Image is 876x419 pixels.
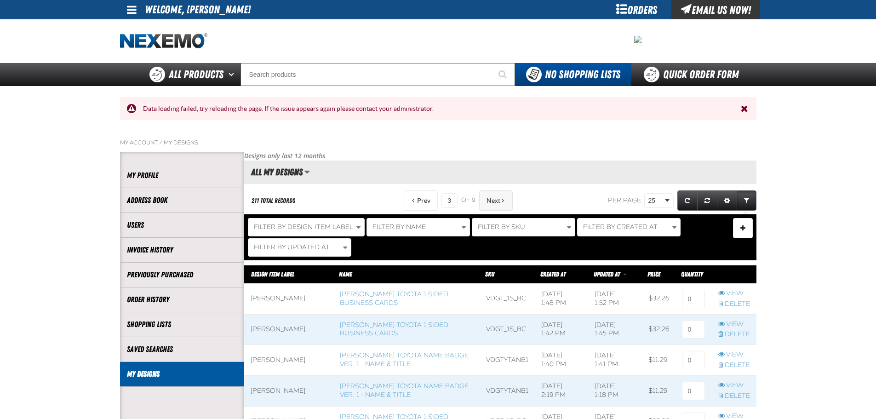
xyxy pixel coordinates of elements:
[540,270,566,278] a: Created At
[631,63,756,86] a: Quick Order Form
[127,369,237,379] a: My Designs
[127,344,237,355] a: Saved Searches
[127,270,237,280] a: Previously Purchased
[244,152,756,161] p: Designs only last 12 months
[535,345,588,376] td: [DATE] 1:40 PM
[634,36,641,43] img: 2478c7e4e0811ca5ea97a8c95d68d55a.jpeg
[339,270,352,278] a: Name
[225,63,240,86] button: Open All Products pages
[127,195,237,206] a: Address Book
[127,220,237,230] a: Users
[718,350,750,359] a: View row action
[244,376,333,407] td: [PERSON_NAME]
[642,283,676,314] td: $32.26
[441,193,458,208] input: Current page number
[340,382,469,399] a: [PERSON_NAME] Toyota Name Badge Ver. 1 - Name & Title
[254,223,353,231] span: Filter By Design Item Label
[718,361,750,370] a: Delete row action
[718,300,750,309] a: Delete row action
[480,314,535,345] td: VDGT_1S_BC
[240,63,515,86] input: Search
[472,218,575,236] button: Filter By SKU
[588,376,642,407] td: [DATE] 1:18 PM
[682,351,705,369] input: 0
[717,190,737,211] a: Expand or Collapse Grid Settings
[535,314,588,345] td: [DATE] 1:42 PM
[480,376,535,407] td: VDGTYTANB1
[251,270,294,278] a: Design Item Label
[718,330,750,339] a: Delete row action
[461,196,475,205] span: of 9
[718,381,750,390] a: View row action
[120,139,756,146] nav: Breadcrumbs
[594,270,620,278] span: Updated At
[478,223,525,231] span: Filter By SKU
[515,63,631,86] button: You do not have available Shopping Lists. Open to Create a New List
[136,104,741,113] div: Data loading failed, try reloading the page. If the issue appears again please contact your admin...
[244,345,333,376] td: [PERSON_NAME]
[479,190,513,211] button: Next Page
[252,196,295,205] div: 211 total records
[739,102,752,115] button: Close the Notification
[737,190,756,211] a: Expand or Collapse Grid Filters
[248,218,365,236] button: Filter By Design Item Label
[535,283,588,314] td: [DATE] 1:48 PM
[120,33,207,49] a: Home
[718,320,750,329] a: View row action
[535,376,588,407] td: [DATE] 2:19 PM
[127,170,237,181] a: My Profile
[594,270,621,278] a: Updated At
[583,223,658,231] span: Filter By Created At
[244,283,333,314] td: [PERSON_NAME]
[681,270,703,278] span: Quantity
[127,294,237,305] a: Order History
[164,139,198,146] a: My Designs
[304,164,310,180] button: Manage grid views. Current view is All My Designs
[642,345,676,376] td: $11.29
[642,314,676,345] td: $32.26
[712,265,756,283] th: Row actions
[254,243,330,251] span: Filter By Updated At
[120,33,207,49] img: Nexemo logo
[718,289,750,298] a: View row action
[718,392,750,401] a: Delete row action
[480,345,535,376] td: VDGTYTANB1
[340,290,448,307] a: [PERSON_NAME] Toyota 1-sided Business Cards
[492,63,515,86] button: Start Searching
[127,245,237,255] a: Invoice History
[340,351,469,368] a: [PERSON_NAME] Toyota Name Badge Ver. 1 - Name & Title
[487,197,500,204] span: Next Page
[120,139,158,146] a: My Account
[648,196,663,206] span: 25
[682,382,705,400] input: 0
[682,290,705,308] input: 0
[545,68,620,81] span: No Shopping Lists
[740,228,745,230] span: Manage Filters
[127,319,237,330] a: Shopping Lists
[697,190,717,211] a: Reset grid action
[366,218,470,236] button: Filter By Name
[159,139,162,146] span: /
[682,320,705,339] input: 0
[480,283,535,314] td: VDGT_1S_BC
[405,190,438,211] button: Previous Page
[417,197,430,204] span: Previous Page
[169,66,223,83] span: All Products
[485,270,494,278] a: SKU
[340,321,448,338] a: [PERSON_NAME] Toyota 1-sided Business Cards
[647,270,660,278] span: Price
[248,238,351,257] button: Filter By Updated At
[244,314,333,345] td: [PERSON_NAME]
[588,314,642,345] td: [DATE] 1:45 PM
[608,196,643,204] span: Per page:
[372,223,426,231] span: Filter By Name
[588,283,642,314] td: [DATE] 1:52 PM
[577,218,681,236] button: Filter By Created At
[677,190,698,211] a: Refresh grid action
[588,345,642,376] td: [DATE] 1:41 PM
[642,376,676,407] td: $11.29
